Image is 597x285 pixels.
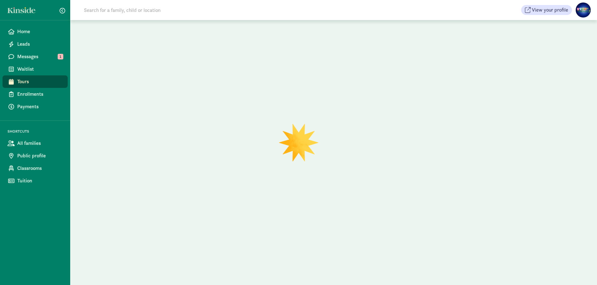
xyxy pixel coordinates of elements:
span: Messages [17,53,63,60]
span: Tuition [17,177,63,185]
span: Leads [17,40,63,48]
a: Public profile [3,150,68,162]
a: Messages 1 [3,50,68,63]
button: View your profile [521,5,572,15]
span: 1 [58,54,63,59]
span: Enrollments [17,90,63,98]
a: Tuition [3,175,68,187]
a: All families [3,137,68,150]
span: Tours [17,78,63,85]
a: Payments [3,100,68,113]
span: View your profile [532,6,568,14]
span: Home [17,28,63,35]
a: Leads [3,38,68,50]
span: Classrooms [17,165,63,172]
input: Search for a family, child or location [80,4,256,16]
a: Classrooms [3,162,68,175]
a: Home [3,25,68,38]
span: Waitlist [17,65,63,73]
span: Public profile [17,152,63,160]
a: Waitlist [3,63,68,75]
span: All families [17,140,63,147]
span: Payments [17,103,63,110]
a: Tours [3,75,68,88]
a: Enrollments [3,88,68,100]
